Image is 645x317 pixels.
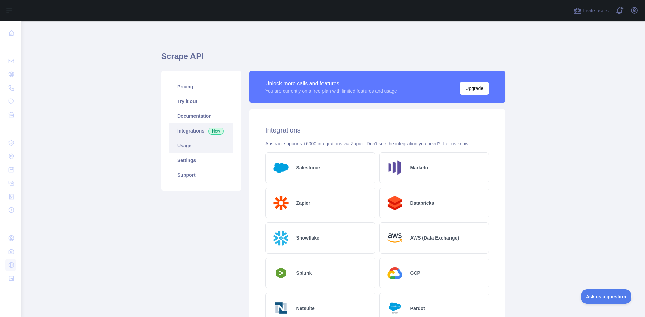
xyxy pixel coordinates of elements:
[169,168,233,182] a: Support
[265,140,489,147] div: Abstract supports +6000 integrations via Zapier. Don't see the integration you need?
[169,109,233,123] a: Documentation
[410,164,428,171] h2: Marketo
[271,266,291,280] img: Logo
[410,270,420,276] h2: GCP
[443,141,469,146] a: Let us know.
[296,164,320,171] h2: Salesforce
[296,270,312,276] h2: Splunk
[271,228,291,248] img: Logo
[583,7,609,15] span: Invite users
[410,305,425,312] h2: Pardot
[385,228,405,248] img: Logo
[296,234,319,241] h2: Snowflake
[271,193,291,213] img: Logo
[5,122,16,136] div: ...
[208,128,224,135] span: New
[169,79,233,94] a: Pricing
[296,305,315,312] h2: Netsuite
[5,217,16,231] div: ...
[410,200,434,206] h2: Databricks
[5,40,16,54] div: ...
[169,123,233,138] a: Integrations New
[410,234,459,241] h2: AWS (Data Exchange)
[265,88,397,94] div: You are currently on a free plan with limited features and usage
[572,5,610,16] button: Invite users
[296,200,310,206] h2: Zapier
[169,153,233,168] a: Settings
[271,158,291,178] img: Logo
[385,158,405,178] img: Logo
[265,125,489,135] h2: Integrations
[385,263,405,283] img: Logo
[581,289,632,304] iframe: Toggle Customer Support
[169,138,233,153] a: Usage
[161,51,505,67] h1: Scrape API
[265,80,397,88] div: Unlock more calls and features
[460,82,489,95] button: Upgrade
[385,193,405,213] img: Logo
[169,94,233,109] a: Try it out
